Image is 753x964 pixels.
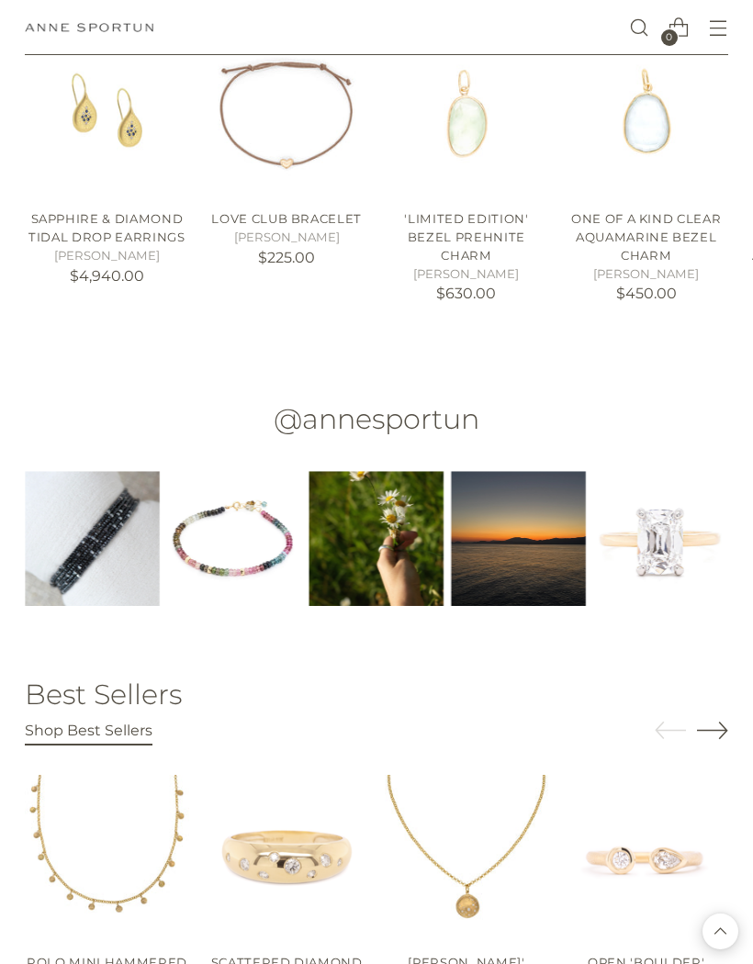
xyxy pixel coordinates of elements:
[385,265,549,284] h5: [PERSON_NAME]
[205,775,369,939] a: Scattered Diamond Bombe Ring | 6mm
[385,775,549,939] a: Luna' Diamond Star Coin Rolo Necklace
[564,775,728,939] a: Open 'Boulder' Double Diamond Ring
[660,9,698,47] a: Open cart modal
[25,722,152,739] span: Shop Best Sellers
[564,32,728,196] a: One of a Kind Clear Aquamarine Bezel Charm
[564,265,728,284] h5: [PERSON_NAME]
[404,211,528,262] a: 'Limited Edition' Bezel Prehnite Charm
[258,249,315,266] span: $225.00
[25,23,153,32] a: Anne Sportun Fine Jewellery
[661,29,678,46] span: 0
[70,267,144,285] span: $4,940.00
[571,211,722,262] a: One of a Kind Clear Aquamarine Bezel Charm
[25,722,152,745] a: Shop Best Sellers
[385,32,549,196] a: 'Limited Edition' Bezel Prehnite Charm
[655,715,686,746] button: Move to previous carousel slide
[621,9,658,47] a: Open search modal
[205,229,369,247] h5: [PERSON_NAME]
[700,9,737,47] button: Open menu modal
[28,211,185,244] a: Sapphire & Diamond Tidal Drop Earrings
[436,285,496,302] span: $630.00
[25,775,189,939] a: Rolo Mini Hammered Disc Station Necklace
[205,32,369,196] a: Love Club Bracelet
[616,285,677,302] span: $450.00
[55,404,698,434] h2: @annesportun
[25,679,182,710] h2: Best Sellers
[25,32,189,196] a: Sapphire & Diamond Tidal Drop Earrings
[702,914,738,949] button: Back to top
[211,211,362,226] a: Love Club Bracelet
[697,714,728,745] button: Move to next carousel slide
[25,247,189,265] h5: [PERSON_NAME]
